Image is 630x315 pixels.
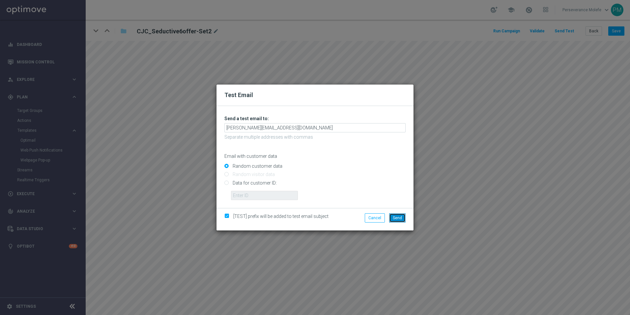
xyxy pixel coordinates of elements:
[233,214,329,219] span: [TEST] prefix will be added to test email subject
[365,213,385,223] button: Cancel
[224,134,406,140] p: Separate multiple addresses with commas
[224,153,406,159] p: Email with customer data
[231,163,282,169] label: Random customer data
[389,213,406,223] button: Send
[231,191,298,200] input: Enter ID
[224,91,406,99] h2: Test Email
[224,116,406,122] h3: Send a test email to:
[393,216,402,220] span: Send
